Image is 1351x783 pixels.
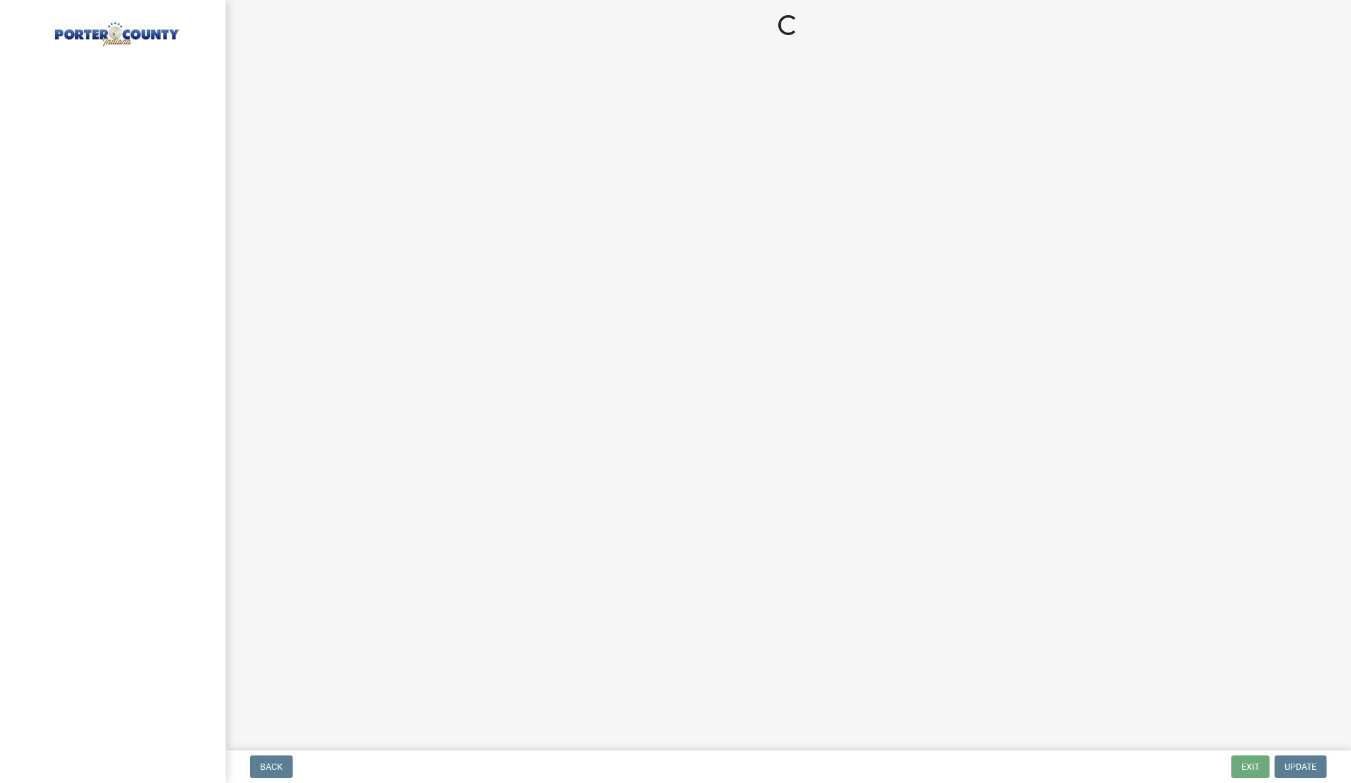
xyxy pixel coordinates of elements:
[260,762,283,772] span: Back
[25,13,206,48] img: Porter County, Indiana
[1285,762,1317,772] span: Update
[1231,755,1270,778] button: Exit
[250,755,293,778] button: Back
[1275,755,1327,778] button: Update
